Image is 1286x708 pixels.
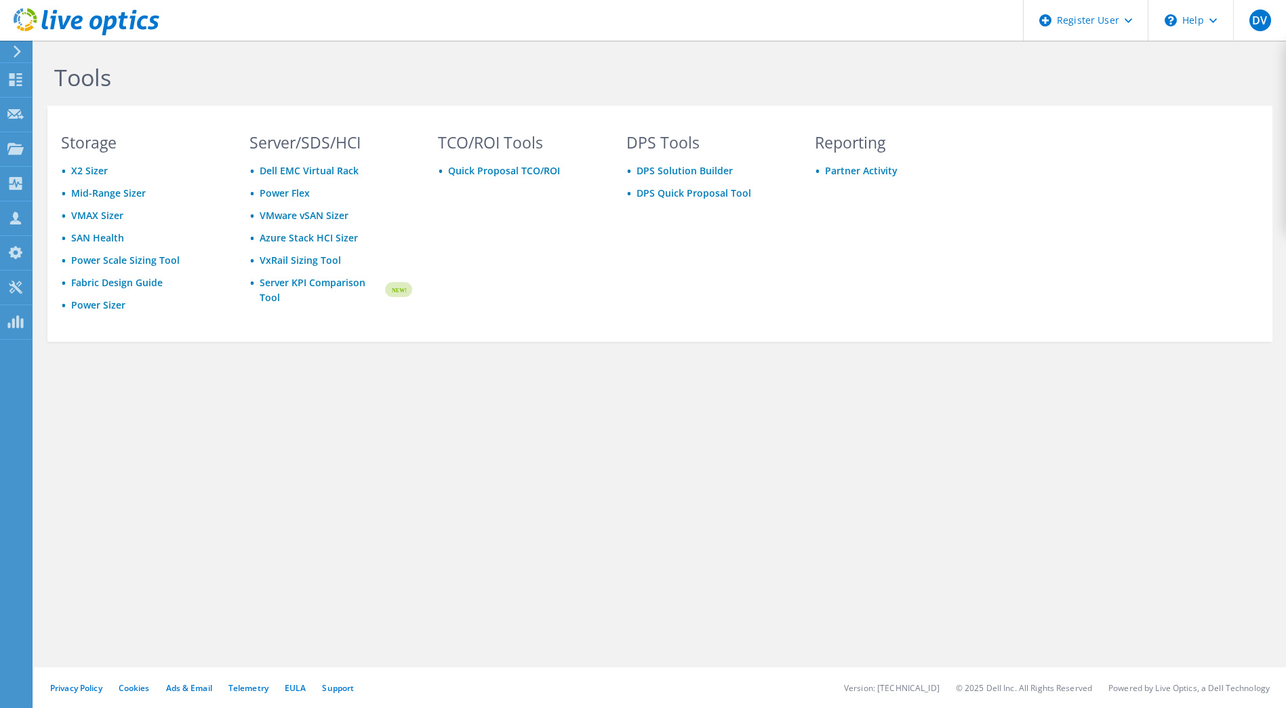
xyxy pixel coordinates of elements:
[1108,682,1270,694] li: Powered by Live Optics, a Dell Technology
[285,682,306,694] a: EULA
[228,682,268,694] a: Telemetry
[71,209,123,222] a: VMAX Sizer
[50,682,102,694] a: Privacy Policy
[383,274,412,306] img: new-badge.svg
[1249,9,1271,31] span: DV
[260,186,310,199] a: Power Flex
[637,186,751,199] a: DPS Quick Proposal Tool
[71,231,124,244] a: SAN Health
[956,682,1092,694] li: © 2025 Dell Inc. All Rights Reserved
[249,135,412,150] h3: Server/SDS/HCI
[71,276,163,289] a: Fabric Design Guide
[1165,14,1177,26] svg: \n
[637,164,733,177] a: DPS Solution Builder
[260,254,341,267] a: VxRail Sizing Tool
[844,682,940,694] li: Version: [TECHNICAL_ID]
[54,63,969,92] h1: Tools
[61,135,224,150] h3: Storage
[260,209,348,222] a: VMware vSAN Sizer
[71,254,180,267] a: Power Scale Sizing Tool
[815,135,978,150] h3: Reporting
[825,164,898,177] a: Partner Activity
[260,164,359,177] a: Dell EMC Virtual Rack
[626,135,789,150] h3: DPS Tools
[71,164,108,177] a: X2 Sizer
[448,164,560,177] a: Quick Proposal TCO/ROI
[119,682,150,694] a: Cookies
[260,275,383,305] a: Server KPI Comparison Tool
[166,682,212,694] a: Ads & Email
[322,682,354,694] a: Support
[71,186,146,199] a: Mid-Range Sizer
[260,231,358,244] a: Azure Stack HCI Sizer
[438,135,601,150] h3: TCO/ROI Tools
[71,298,125,311] a: Power Sizer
